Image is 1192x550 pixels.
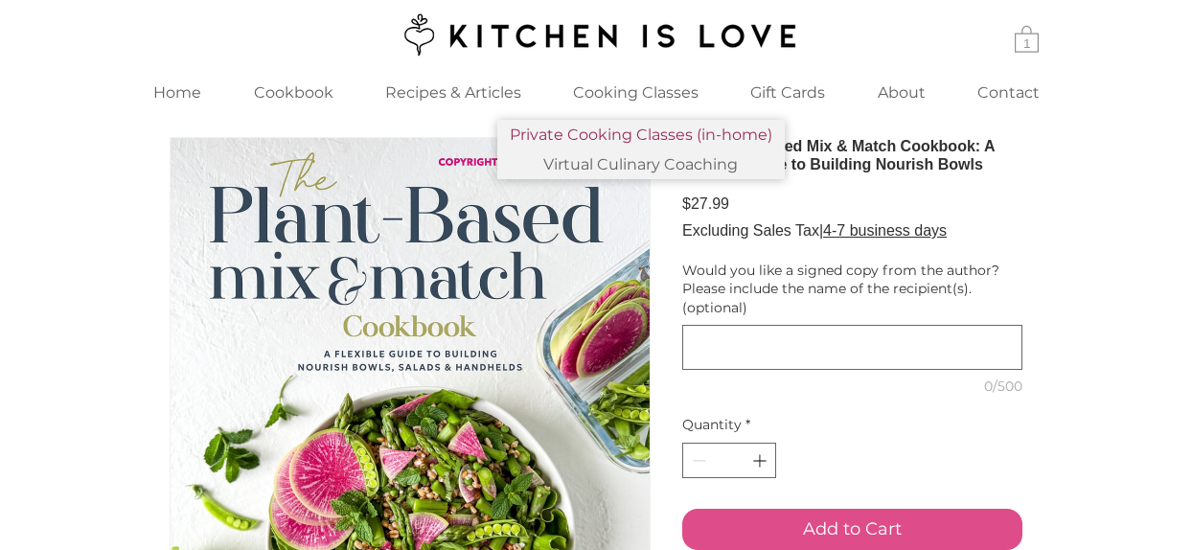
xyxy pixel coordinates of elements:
a: Recipes & Articles [358,72,547,113]
p: About [868,72,935,113]
h1: The Plant-Based Mix & Match Cookbook: A Flexible Guide to Building Nourish Bowls [682,137,1022,173]
nav: Site [126,72,1066,113]
button: Decrement [685,444,709,477]
a: Cookbook [228,72,358,113]
text: 1 [1023,36,1031,51]
p: Gift Cards [741,72,835,113]
span: Add to Cart [803,516,902,542]
a: Home [126,72,228,113]
a: Private Cooking Classes (in-home) [497,120,785,149]
p: Recipes & Articles [376,72,531,113]
a: Contact [951,72,1066,113]
p: Cooking Classes [563,72,708,113]
p: Contact [968,72,1049,113]
div: Cooking Classes [547,72,723,113]
legend: Quantity [682,416,750,443]
button: Increment [749,444,773,477]
a: Cart with 1 items [1015,24,1039,53]
textarea: Would you like a signed copy from the author? Please include the name of the recipient(s). (optio... [683,333,1021,361]
button: 4-7 business days [823,220,947,241]
a: Virtual Culinary Coaching [497,149,785,179]
button: Add to Cart [682,509,1022,550]
span: | [819,222,823,239]
img: Kitchen is Love logo [391,11,800,58]
div: 0/500 [682,378,1022,397]
a: About [851,72,951,113]
span: $27.99 [682,195,729,212]
p: Cookbook [244,72,343,113]
p: Virtual Culinary Coaching [536,149,745,179]
a: Gift Cards [723,72,851,113]
input: Quantity [709,444,749,477]
p: Home [144,72,211,113]
span: Excluding Sales Tax [682,222,819,239]
label: Would you like a signed copy from the author? Please include the name of the recipient(s). (optio... [682,262,1022,318]
p: Private Cooking Classes (in-home) [502,120,780,149]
